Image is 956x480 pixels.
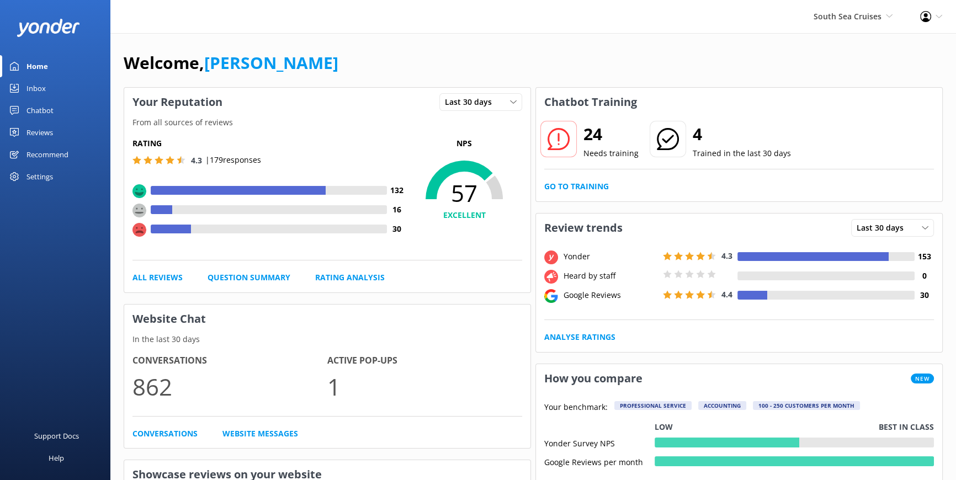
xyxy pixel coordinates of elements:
h4: 30 [915,289,934,301]
p: Your benchmark: [544,401,608,414]
div: Google Reviews [561,289,660,301]
span: 57 [406,179,522,207]
div: Google Reviews per month [544,456,655,466]
h4: 153 [915,250,934,263]
h4: Conversations [132,354,327,368]
div: Chatbot [26,99,54,121]
span: Last 30 days [857,222,910,234]
h4: 16 [387,204,406,216]
a: Rating Analysis [315,271,385,284]
p: Low [655,421,673,433]
a: Question Summary [208,271,290,284]
div: Settings [26,166,53,188]
span: New [911,374,934,383]
span: South Sea Cruises [814,11,881,22]
p: Needs training [583,147,639,159]
div: Home [26,55,48,77]
a: Analyse Ratings [544,331,615,343]
div: Inbox [26,77,46,99]
h4: 30 [387,223,406,235]
p: 1 [327,368,522,405]
a: Conversations [132,428,198,440]
div: Support Docs [34,425,79,447]
h4: EXCELLENT [406,209,522,221]
h3: How you compare [536,364,651,393]
div: Accounting [698,401,746,410]
p: From all sources of reviews [124,116,530,129]
p: | 179 responses [205,154,261,166]
h1: Welcome, [124,50,338,76]
h4: 0 [915,270,934,282]
p: 862 [132,368,327,405]
span: 4.4 [721,289,732,300]
a: Website Messages [222,428,298,440]
div: Professional Service [614,401,692,410]
div: Help [49,447,64,469]
h3: Chatbot Training [536,88,645,116]
div: Yonder Survey NPS [544,438,655,447]
div: Heard by staff [561,270,660,282]
a: [PERSON_NAME] [204,51,338,74]
span: 4.3 [721,250,732,261]
p: Trained in the last 30 days [693,147,791,159]
h3: Website Chat [124,305,530,333]
h3: Review trends [536,214,631,242]
h5: Rating [132,137,406,150]
p: NPS [406,137,522,150]
div: Reviews [26,121,53,143]
span: 4.3 [191,155,202,166]
h3: Your Reputation [124,88,231,116]
h2: 24 [583,121,639,147]
div: Recommend [26,143,68,166]
div: 100 - 250 customers per month [753,401,860,410]
a: All Reviews [132,271,183,284]
img: yonder-white-logo.png [17,19,80,37]
h2: 4 [693,121,791,147]
p: In the last 30 days [124,333,530,345]
a: Go to Training [544,180,609,193]
div: Yonder [561,250,660,263]
span: Last 30 days [445,96,498,108]
p: Best in class [879,421,934,433]
h4: 132 [387,184,406,196]
h4: Active Pop-ups [327,354,522,368]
